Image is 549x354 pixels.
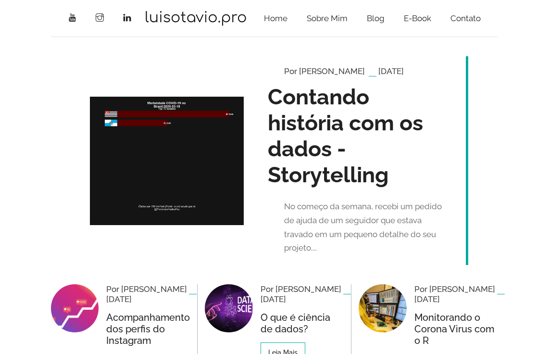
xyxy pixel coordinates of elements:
a: Monitorando o Corona Virus com o R [414,312,498,346]
p: No começo da semana, recebi um pedido de ajuda de um seguidor que estava travado em um pequeno de... [284,200,449,255]
span: [DATE] [414,294,440,304]
span: Por [PERSON_NAME] [414,284,495,294]
button: 1 of 1 [466,56,468,265]
img: Luis Otavio | Ciência de dados [144,10,247,27]
span: [DATE] [378,66,404,76]
span: Por [PERSON_NAME] [261,284,341,294]
a: Sobre mim [297,4,357,33]
span: Por [PERSON_NAME] [106,284,187,294]
a: E-book [394,4,441,33]
a: Contando história com os dados - Storytelling [268,84,449,188]
img: Contando história com os dados - Storytelling [90,97,244,225]
a: O que é ciência de dados? [261,312,344,335]
a: Blog [357,4,394,33]
a: Acompanhamento dos perfis do Instagram [106,312,190,346]
span: [DATE] [106,294,132,304]
a: Contato [441,4,490,33]
span: [DATE] [261,294,286,304]
a: Home [254,4,297,33]
span: Por [PERSON_NAME] [284,66,365,76]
